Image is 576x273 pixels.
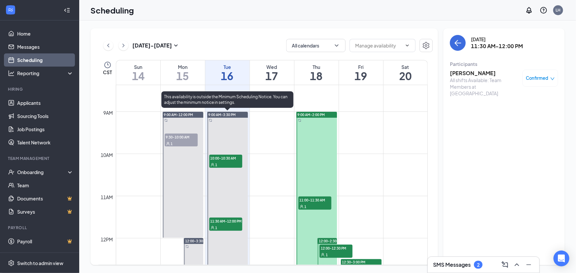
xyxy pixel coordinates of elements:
div: Sat [384,64,428,70]
span: 11:30 AM-12:00 PM [209,218,242,224]
div: Open Intercom Messenger [554,251,569,266]
svg: Sync [298,119,301,122]
h1: 20 [384,70,428,81]
svg: Sync [186,245,189,248]
h1: 16 [205,70,250,81]
a: September 19, 2025 [339,60,383,85]
svg: UserCheck [8,169,15,175]
svg: ChevronDown [333,42,340,49]
input: Manage availability [355,42,402,49]
span: 9:00 AM-2:00 PM [298,112,325,117]
svg: ComposeMessage [501,261,509,269]
span: CST [103,69,112,76]
div: 2 [477,262,480,268]
div: Switch to admin view [17,260,63,266]
svg: Clock [104,61,112,69]
button: ChevronRight [119,41,128,50]
button: ChevronUp [512,259,522,270]
div: 11am [100,194,115,201]
div: 9am [102,109,115,116]
span: 10:00-10:30 AM [209,155,242,161]
div: Reporting [17,70,74,76]
h3: 11:30 AM-12:00 PM [471,43,523,50]
svg: SmallChevronDown [172,42,180,49]
span: 1 [216,163,218,167]
a: September 20, 2025 [384,60,428,85]
div: [DATE] [471,36,523,43]
button: Minimize [524,259,534,270]
h1: 14 [116,70,160,81]
div: Participants [450,61,558,67]
a: Home [17,27,74,40]
a: September 16, 2025 [205,60,250,85]
span: 1 [171,141,173,146]
a: September 17, 2025 [250,60,294,85]
span: 12:00-3:30 PM [185,239,209,243]
svg: User [300,205,304,209]
h1: 15 [161,70,205,81]
button: ChevronLeft [103,41,113,50]
a: PayrollCrown [17,235,74,248]
button: Settings [420,39,433,52]
svg: ChevronUp [513,261,521,269]
svg: Analysis [8,70,15,76]
svg: WorkstreamLogo [7,7,14,13]
svg: User [211,163,215,167]
span: 9:00 AM-12:00 PM [164,112,193,117]
span: 1 [216,226,218,230]
div: 10am [100,151,115,159]
a: DocumentsCrown [17,192,74,205]
div: Tue [205,64,250,70]
a: Applicants [17,96,74,109]
div: Mon [161,64,205,70]
div: Payroll [8,225,72,230]
a: September 14, 2025 [116,60,160,85]
h3: [DATE] - [DATE] [132,42,172,49]
div: LH [556,7,561,13]
a: Team [17,179,74,192]
svg: ChevronRight [120,42,127,49]
a: Talent Network [17,136,74,149]
div: 12pm [100,236,115,243]
span: 12:30-3:00 PM [342,260,366,264]
span: 9:00 AM-3:30 PM [209,112,236,117]
svg: QuestionInfo [540,6,548,14]
span: 9:30-10:00 AM [165,134,198,140]
span: 12:00-12:30 PM [320,245,353,251]
svg: Notifications [525,6,533,14]
h1: 19 [339,70,383,81]
a: SurveysCrown [17,205,74,218]
svg: Minimize [525,261,533,269]
div: Thu [294,64,339,70]
span: 1 [326,253,328,257]
div: This availability is outside the Minimum Scheduling Notice. You can adjust the minimum notice in ... [161,91,293,108]
svg: User [321,253,325,257]
a: Job Postings [17,123,74,136]
h3: SMS Messages [433,261,471,268]
a: Sourcing Tools [17,109,74,123]
h1: Scheduling [90,5,134,16]
div: All shifts Available: Team Members at [GEOGRAPHIC_DATA] [450,77,519,97]
svg: ChevronDown [405,43,410,48]
div: Fri [339,64,383,70]
button: back-button [450,35,466,51]
a: Messages [17,40,74,53]
svg: Collapse [64,7,70,14]
button: ComposeMessage [500,259,510,270]
h1: 18 [294,70,339,81]
div: Onboarding [17,169,68,175]
h1: 17 [250,70,294,81]
span: 1 [305,204,307,209]
svg: ArrowLeft [454,39,462,47]
h3: [PERSON_NAME] [450,70,519,77]
svg: ChevronLeft [105,42,112,49]
div: Team Management [8,156,72,161]
svg: Sync [164,119,168,122]
div: Sun [116,64,160,70]
svg: Settings [8,260,15,266]
span: 11:00-11:30 AM [298,197,331,203]
div: Hiring [8,86,72,92]
span: Confirmed [526,75,549,81]
a: September 18, 2025 [294,60,339,85]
